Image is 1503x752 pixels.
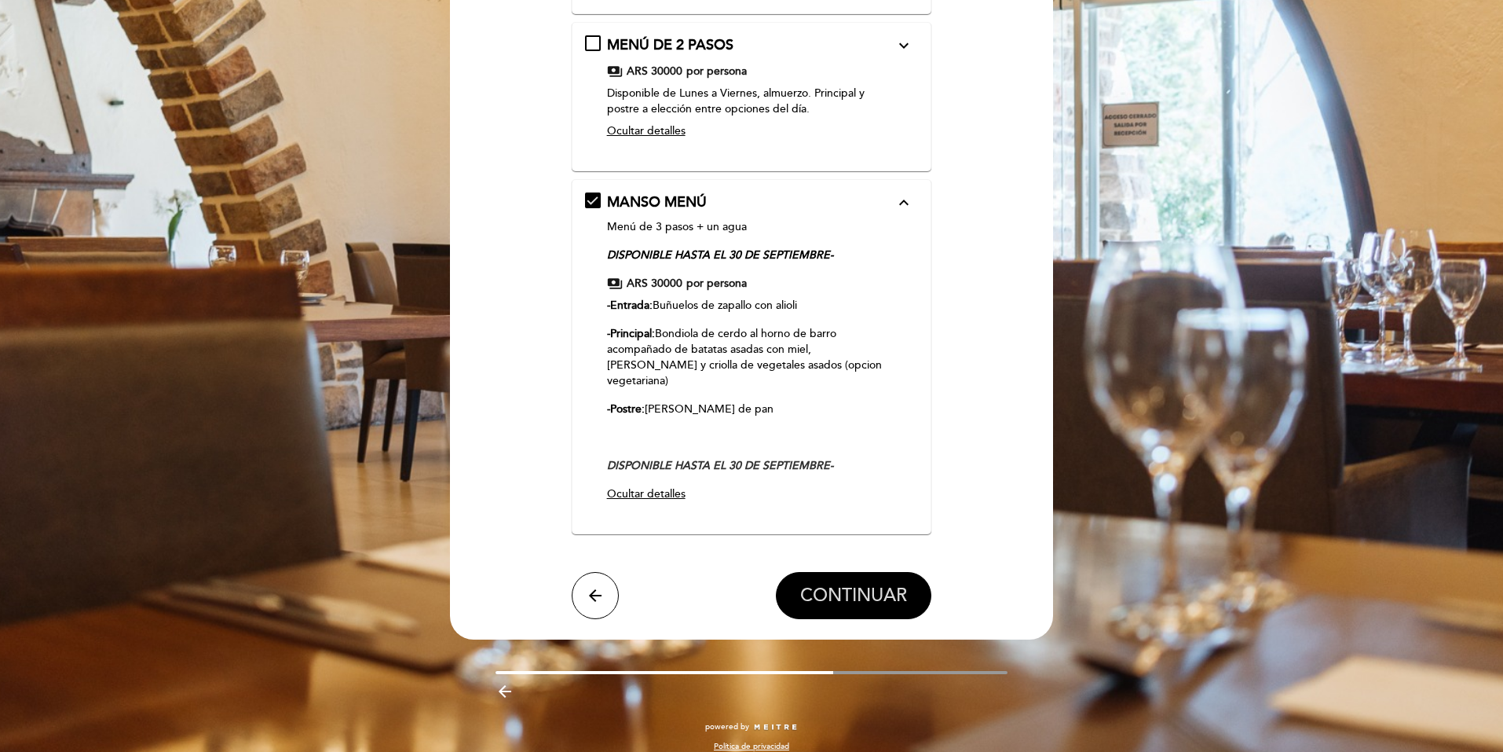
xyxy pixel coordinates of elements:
strong: -Principal: [607,327,655,340]
p: Menú de 3 pasos + un agua [607,219,895,235]
strong: -Entrada: [607,299,653,312]
strong: -Postre: [607,402,645,416]
span: MANSO MENÚ [607,193,707,211]
i: arrow_backward [496,682,514,701]
i: expand_more [894,36,913,55]
span: Ocultar detalles [607,487,686,501]
a: Política de privacidad [714,741,789,752]
div: Disponible de Lunes a Viernes, almuerzo. Principal y postre a elección entre opciones del día. [607,86,895,117]
a: powered by [705,721,798,732]
span: por persona [686,276,747,292]
span: Ocultar detalles [607,124,686,138]
md-checkbox: MANSO MENÚ expand_more Menú de 3 pasos + un agua DISPONIBLE HASTA EL 30 DE SEPTIEMBRE- payments A... [585,193,919,508]
i: arrow_back [586,586,605,605]
span: CONTINUAR [800,585,907,607]
em: DISPONIBLE HASTA EL 30 DE SEPTIEMBRE- [607,459,833,472]
button: CONTINUAR [776,572,931,619]
span: ARS 30000 [627,64,682,79]
span: MENÚ DE 2 PASOS [607,36,733,53]
button: arrow_back [572,572,619,619]
i: expand_less [894,193,913,212]
p: [PERSON_NAME] de pan [607,402,895,417]
button: expand_less [890,193,918,213]
span: powered by [705,721,749,732]
span: ARS 30000 [627,276,682,292]
em: DISPONIBLE HASTA EL 30 DE SEPTIEMBRE- [607,248,833,262]
span: payments [607,276,623,292]
p: Bondiola de cerdo al horno de barro acompañado de batatas asadas con miel, [PERSON_NAME] y crioll... [607,326,895,389]
span: por persona [686,64,747,79]
span: payments [607,64,623,79]
p: Buñuelos de zapallo con alioli [607,298,895,314]
md-checkbox: MENÚ DE 2 PASOS expand_more . payments ARS 30000 por persona Ver detalles [585,35,919,145]
img: MEITRE [753,724,798,732]
button: expand_more [890,35,918,56]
